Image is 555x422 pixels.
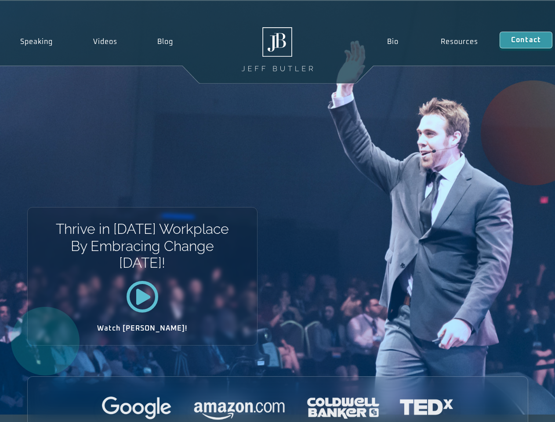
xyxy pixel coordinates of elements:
a: Blog [137,32,193,52]
h2: Watch [PERSON_NAME]! [58,325,226,332]
a: Contact [500,32,552,48]
a: Videos [73,32,138,52]
h1: Thrive in [DATE] Workplace By Embracing Change [DATE]! [55,221,229,271]
span: Contact [511,36,541,44]
nav: Menu [366,32,499,52]
a: Bio [366,32,420,52]
a: Resources [420,32,500,52]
